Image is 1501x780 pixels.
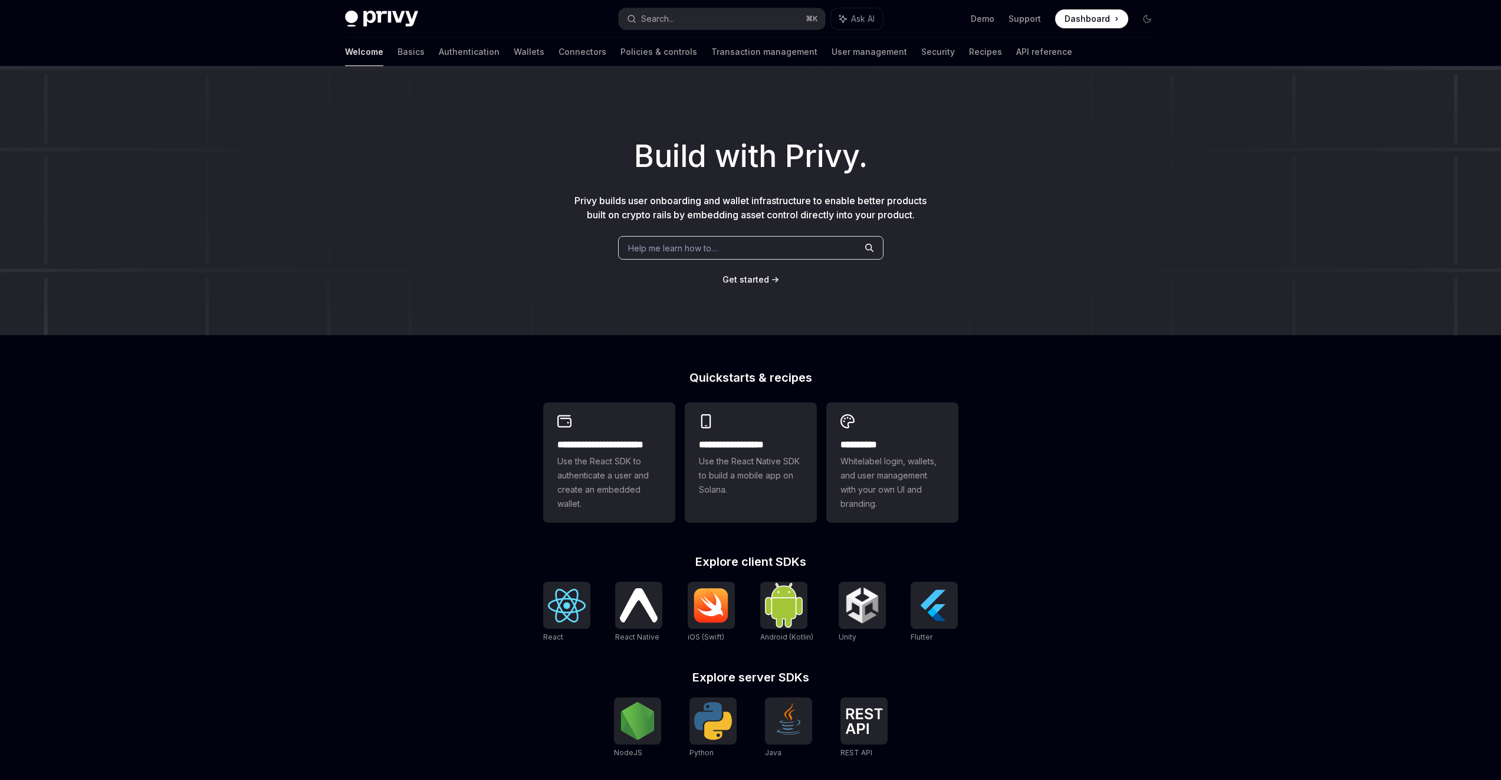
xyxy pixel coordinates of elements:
[911,632,932,641] span: Flutter
[543,632,563,641] span: React
[619,8,825,30] button: Search...⌘K
[969,38,1002,66] a: Recipes
[694,702,732,740] img: Python
[398,38,425,66] a: Basics
[839,582,886,643] a: UnityUnity
[711,38,817,66] a: Transaction management
[614,748,642,757] span: NodeJS
[1065,13,1110,25] span: Dashboard
[915,586,953,624] img: Flutter
[1016,38,1072,66] a: API reference
[831,8,883,30] button: Ask AI
[1138,9,1157,28] button: Toggle dark mode
[692,588,730,623] img: iOS (Swift)
[543,671,958,683] h2: Explore server SDKs
[843,586,881,624] img: Unity
[840,454,944,511] span: Whitelabel login, wallets, and user management with your own UI and branding.
[548,589,586,622] img: React
[760,582,813,643] a: Android (Kotlin)Android (Kotlin)
[615,582,662,643] a: React NativeReact Native
[514,38,544,66] a: Wallets
[760,632,813,641] span: Android (Kotlin)
[826,402,958,523] a: **** *****Whitelabel login, wallets, and user management with your own UI and branding.
[685,402,817,523] a: **** **** **** ***Use the React Native SDK to build a mobile app on Solana.
[641,12,674,26] div: Search...
[765,697,812,759] a: JavaJava
[1055,9,1128,28] a: Dashboard
[770,702,807,740] img: Java
[839,632,856,641] span: Unity
[765,583,803,627] img: Android (Kotlin)
[699,454,803,497] span: Use the React Native SDK to build a mobile app on Solana.
[840,748,872,757] span: REST API
[619,702,656,740] img: NodeJS
[722,274,769,284] span: Get started
[688,582,735,643] a: iOS (Swift)iOS (Swift)
[557,454,661,511] span: Use the React SDK to authenticate a user and create an embedded wallet.
[832,38,907,66] a: User management
[911,582,958,643] a: FlutterFlutter
[806,14,818,24] span: ⌘ K
[620,38,697,66] a: Policies & controls
[851,13,875,25] span: Ask AI
[345,11,418,27] img: dark logo
[615,632,659,641] span: React Native
[439,38,500,66] a: Authentication
[19,133,1482,179] h1: Build with Privy.
[689,748,714,757] span: Python
[543,556,958,568] h2: Explore client SDKs
[845,708,883,734] img: REST API
[921,38,955,66] a: Security
[543,582,590,643] a: ReactReact
[559,38,606,66] a: Connectors
[574,195,927,221] span: Privy builds user onboarding and wallet infrastructure to enable better products built on crypto ...
[765,748,781,757] span: Java
[543,372,958,384] h2: Quickstarts & recipes
[840,697,888,759] a: REST APIREST API
[345,38,383,66] a: Welcome
[620,588,658,622] img: React Native
[1009,13,1041,25] a: Support
[688,632,724,641] span: iOS (Swift)
[614,697,661,759] a: NodeJSNodeJS
[628,242,718,254] span: Help me learn how to…
[689,697,737,759] a: PythonPython
[722,274,769,286] a: Get started
[971,13,994,25] a: Demo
